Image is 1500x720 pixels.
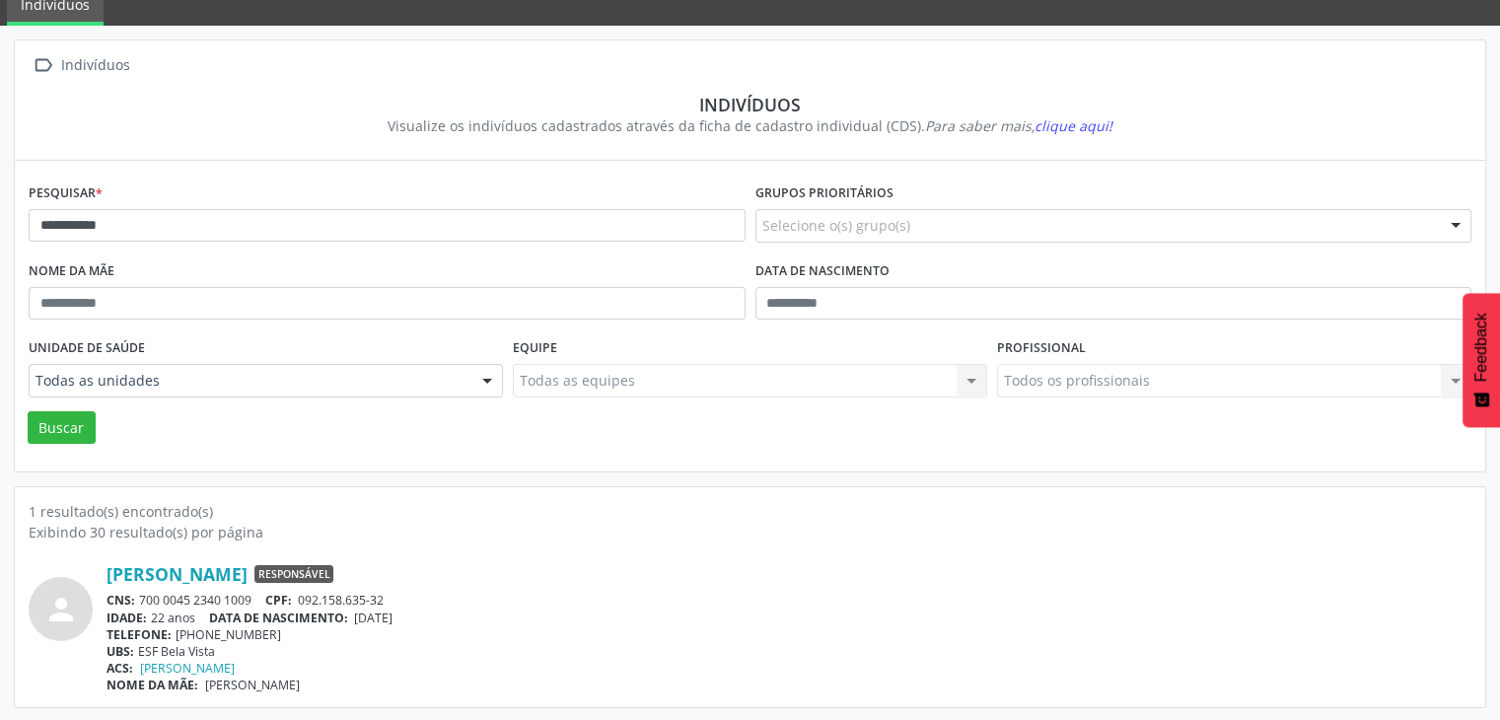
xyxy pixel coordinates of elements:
[755,179,893,209] label: Grupos prioritários
[107,610,1471,626] div: 22 anos
[107,610,147,626] span: IDADE:
[29,256,114,287] label: Nome da mãe
[140,660,235,677] a: [PERSON_NAME]
[1035,116,1112,135] span: clique aqui!
[209,610,348,626] span: DATA DE NASCIMENTO:
[36,371,463,391] span: Todas as unidades
[107,643,1471,660] div: ESF Bela Vista
[29,179,103,209] label: Pesquisar
[29,333,145,364] label: Unidade de saúde
[265,592,292,609] span: CPF:
[513,333,557,364] label: Equipe
[997,333,1086,364] label: Profissional
[254,565,333,583] span: Responsável
[107,677,198,693] span: NOME DA MÃE:
[107,592,1471,609] div: 700 0045 2340 1009
[762,215,910,236] span: Selecione o(s) grupo(s)
[298,592,384,609] span: 092.158.635-32
[42,94,1458,115] div: Indivíduos
[205,677,300,693] span: [PERSON_NAME]
[29,51,133,80] a:  Indivíduos
[1463,293,1500,427] button: Feedback - Mostrar pesquisa
[107,643,134,660] span: UBS:
[107,592,135,609] span: CNS:
[354,610,393,626] span: [DATE]
[1472,313,1490,382] span: Feedback
[57,51,133,80] div: Indivíduos
[755,256,890,287] label: Data de nascimento
[107,626,1471,643] div: [PHONE_NUMBER]
[107,626,172,643] span: TELEFONE:
[42,115,1458,136] div: Visualize os indivíduos cadastrados através da ficha de cadastro individual (CDS).
[107,660,133,677] span: ACS:
[43,592,79,627] i: person
[29,51,57,80] i: 
[925,116,1112,135] i: Para saber mais,
[28,411,96,445] button: Buscar
[29,522,1471,542] div: Exibindo 30 resultado(s) por página
[29,501,1471,522] div: 1 resultado(s) encontrado(s)
[107,563,248,585] a: [PERSON_NAME]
